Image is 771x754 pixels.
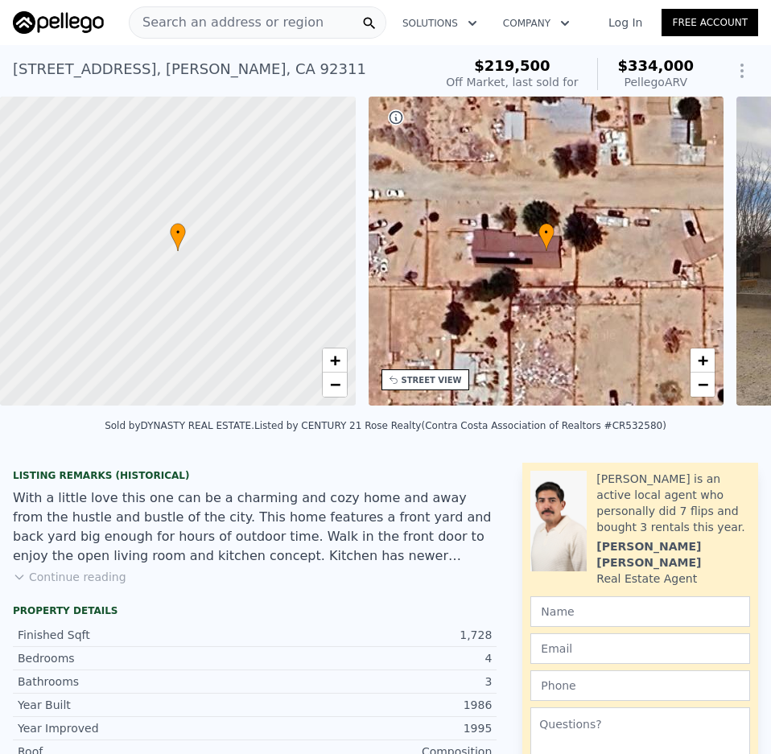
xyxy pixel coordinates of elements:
[18,720,255,736] div: Year Improved
[329,374,340,394] span: −
[726,55,758,87] button: Show Options
[446,74,578,90] div: Off Market, last sold for
[18,627,255,643] div: Finished Sqft
[538,225,555,240] span: •
[255,697,493,713] div: 1986
[255,627,493,643] div: 1,728
[255,674,493,690] div: 3
[255,650,493,666] div: 4
[13,569,126,585] button: Continue reading
[490,9,583,38] button: Company
[596,571,697,587] div: Real Estate Agent
[402,374,462,386] div: STREET VIEW
[691,373,715,397] a: Zoom out
[13,604,497,617] div: Property details
[323,348,347,373] a: Zoom in
[691,348,715,373] a: Zoom in
[18,650,255,666] div: Bedrooms
[329,350,340,370] span: +
[255,720,493,736] div: 1995
[254,420,666,431] div: Listed by CENTURY 21 Rose Realty (Contra Costa Association of Realtors #CR532580)
[596,471,750,535] div: [PERSON_NAME] is an active local agent who personally did 7 flips and bought 3 rentals this year.
[530,670,750,701] input: Phone
[538,223,555,251] div: •
[617,74,694,90] div: Pellego ARV
[390,9,490,38] button: Solutions
[530,633,750,664] input: Email
[13,488,497,566] div: With a little love this one can be a charming and cozy home and away from the hustle and bustle o...
[662,9,758,36] a: Free Account
[13,469,497,482] div: Listing Remarks (Historical)
[13,11,104,34] img: Pellego
[323,373,347,397] a: Zoom out
[617,57,694,74] span: $334,000
[170,225,186,240] span: •
[130,13,324,32] span: Search an address or region
[13,58,366,80] div: [STREET_ADDRESS] , [PERSON_NAME] , CA 92311
[698,374,708,394] span: −
[589,14,662,31] a: Log In
[530,596,750,627] input: Name
[170,223,186,251] div: •
[18,697,255,713] div: Year Built
[698,350,708,370] span: +
[18,674,255,690] div: Bathrooms
[105,420,254,431] div: Sold by DYNASTY REAL ESTATE .
[474,57,550,74] span: $219,500
[596,538,750,571] div: [PERSON_NAME] [PERSON_NAME]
